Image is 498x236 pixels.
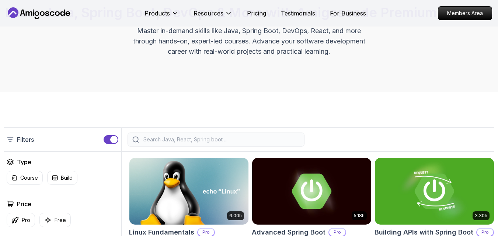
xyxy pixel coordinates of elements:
[17,135,34,144] p: Filters
[22,216,30,224] p: Pro
[7,213,35,227] button: Pro
[47,171,77,185] button: Build
[375,158,494,225] img: Building APIs with Spring Boot card
[144,9,170,18] p: Products
[198,229,214,236] p: Pro
[229,213,242,219] p: 6.00h
[125,26,373,57] p: Master in-demand skills like Java, Spring Boot, DevOps, React, and more through hands-on, expert-...
[438,7,492,20] p: Members Area
[20,174,38,182] p: Course
[17,200,31,208] h2: Price
[194,9,232,24] button: Resources
[252,158,371,225] img: Advanced Spring Boot card
[129,158,248,225] img: Linux Fundamentals card
[39,213,71,227] button: Free
[61,174,73,182] p: Build
[7,171,43,185] button: Course
[142,136,300,143] input: Search Java, React, Spring boot ...
[329,229,345,236] p: Pro
[438,6,492,20] a: Members Area
[330,9,366,18] a: For Business
[354,213,365,219] p: 5.18h
[247,9,266,18] a: Pricing
[55,216,66,224] p: Free
[281,9,315,18] a: Testimonials
[477,229,493,236] p: Pro
[17,158,31,166] h2: Type
[194,9,223,18] p: Resources
[144,9,179,24] button: Products
[475,213,487,219] p: 3.30h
